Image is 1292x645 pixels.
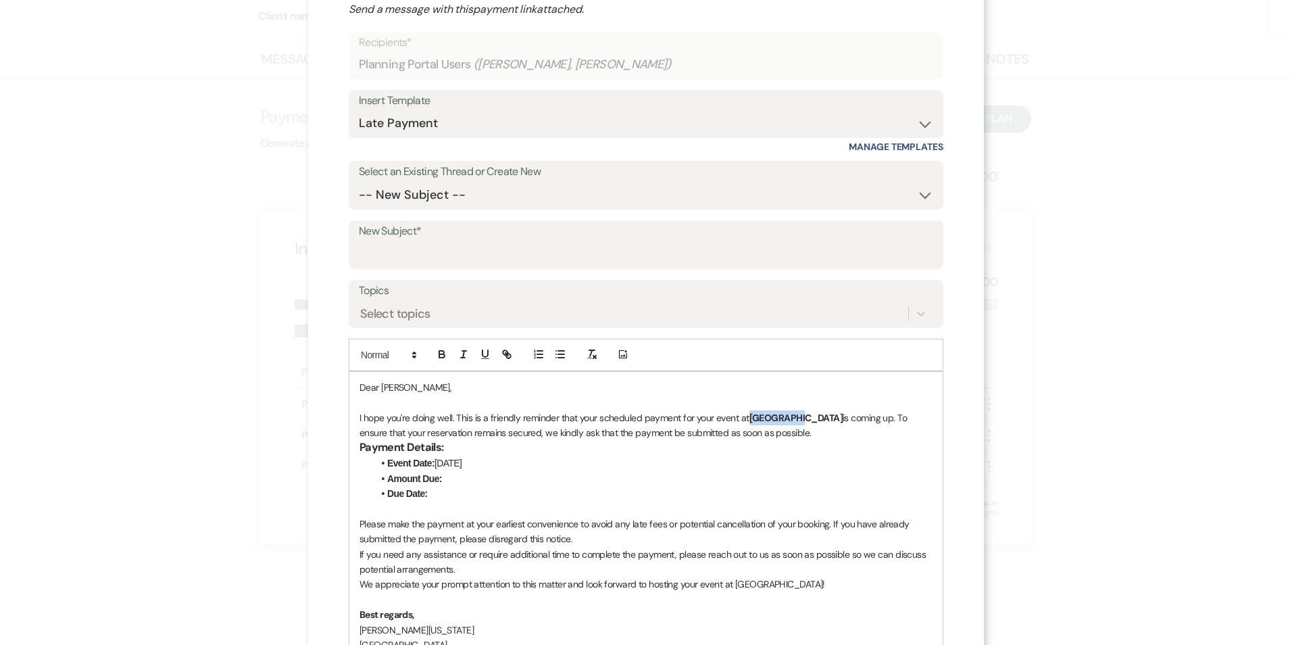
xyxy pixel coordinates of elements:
[359,608,414,621] strong: Best regards,
[359,91,933,111] div: Insert Template
[359,410,933,441] p: I hope you're doing well. This is a friendly reminder that your scheduled payment for your event ...
[359,51,933,78] div: Planning Portal Users
[359,162,933,182] label: Select an Existing Thread or Create New
[360,304,430,322] div: Select topics
[349,1,943,18] h2: Send a message with this payment link attached.
[387,473,442,484] strong: Amount Due:
[359,222,933,241] label: New Subject*
[359,547,933,577] p: If you need any assistance or require additional time to complete the payment, please reach out t...
[359,34,933,51] p: Recipients*
[387,458,434,469] strong: Event Date:
[359,380,933,395] p: Dear [PERSON_NAME],
[373,456,933,471] li: [DATE]
[359,623,933,638] p: [PERSON_NAME][US_STATE]
[387,488,428,499] strong: Due Date:
[359,281,933,301] label: Topics
[359,440,444,454] strong: Payment Details:
[359,577,933,592] p: We appreciate your prompt attention to this matter and look forward to hosting your event at [GEO...
[849,141,943,153] a: Manage Templates
[474,55,672,74] span: ( [PERSON_NAME], [PERSON_NAME] )
[359,517,933,547] p: Please make the payment at your earliest convenience to avoid any late fees or potential cancella...
[749,412,843,424] strong: [GEOGRAPHIC_DATA]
